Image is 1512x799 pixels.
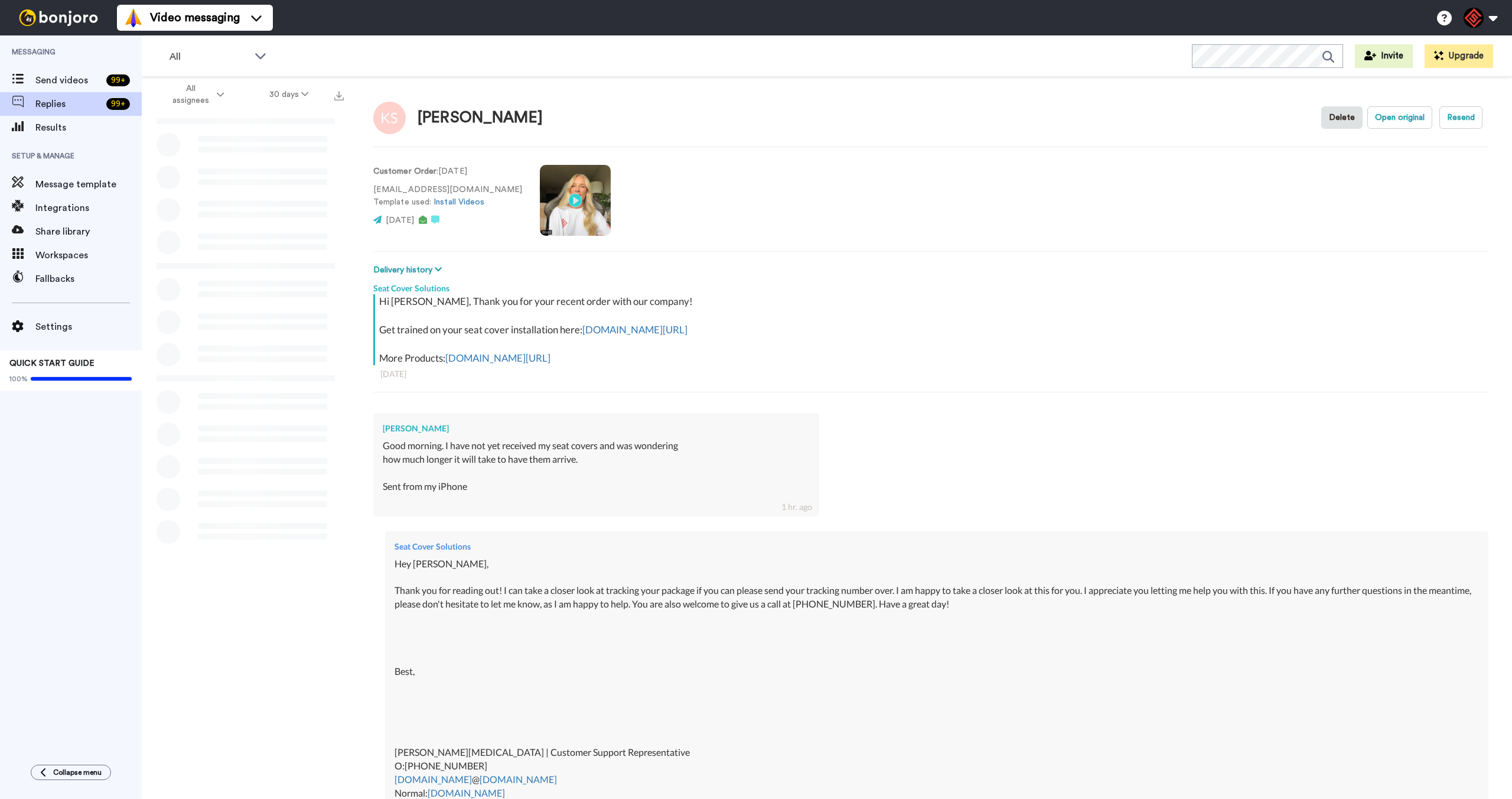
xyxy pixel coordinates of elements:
[373,102,406,134] img: Image of Keith Smith
[124,8,143,27] img: vm-color.svg
[373,165,522,178] p: : [DATE]
[445,352,550,364] a: [DOMAIN_NAME][URL]
[35,320,142,334] span: Settings
[395,774,472,785] a: [DOMAIN_NAME]
[35,225,142,239] span: Share library
[386,216,414,225] span: [DATE]
[1355,44,1413,68] button: Invite
[480,774,557,785] a: [DOMAIN_NAME]
[247,84,331,105] button: 30 days
[53,768,102,777] span: Collapse menu
[35,97,102,111] span: Replies
[331,86,347,103] button: Export all results that match these filters now.
[373,184,522,209] p: [EMAIL_ADDRESS][DOMAIN_NAME] Template used:
[106,98,130,110] div: 99 +
[167,83,214,106] span: All assignees
[9,359,94,368] span: QUICK START GUIDE
[418,109,543,126] div: [PERSON_NAME]
[582,323,687,336] a: [DOMAIN_NAME][URL]
[395,541,1479,553] div: Seat Cover Solutions
[14,9,103,26] img: bj-logo-header-white.svg
[170,50,249,64] span: All
[150,9,240,26] span: Video messaging
[144,78,247,111] button: All assignees
[380,368,1481,380] div: [DATE]
[383,423,810,434] div: [PERSON_NAME]
[31,765,111,780] button: Collapse menu
[1439,106,1482,129] button: Resend
[35,73,102,87] span: Send videos
[35,272,142,286] span: Fallbacks
[35,201,142,215] span: Integrations
[383,439,810,506] div: Good morning. I have not yet received my seat covers and was wondering how much longer it will ta...
[1367,106,1432,129] button: Open original
[781,501,812,513] div: 1 hr. ago
[1425,44,1493,68] button: Upgrade
[9,374,28,384] span: 100%
[35,121,142,135] span: Results
[334,91,344,100] img: export.svg
[373,277,1488,294] div: Seat Cover Solutions
[35,248,142,262] span: Workspaces
[35,177,142,191] span: Message template
[379,294,1485,365] div: Hi [PERSON_NAME], Thank you for your recent order with our company! Get trained on your seat cove...
[373,264,445,277] button: Delivery history
[106,74,130,86] div: 99 +
[373,167,436,176] strong: Customer Order
[434,198,484,206] a: Install Videos
[428,787,505,798] a: [DOMAIN_NAME]
[1321,106,1363,129] button: Delete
